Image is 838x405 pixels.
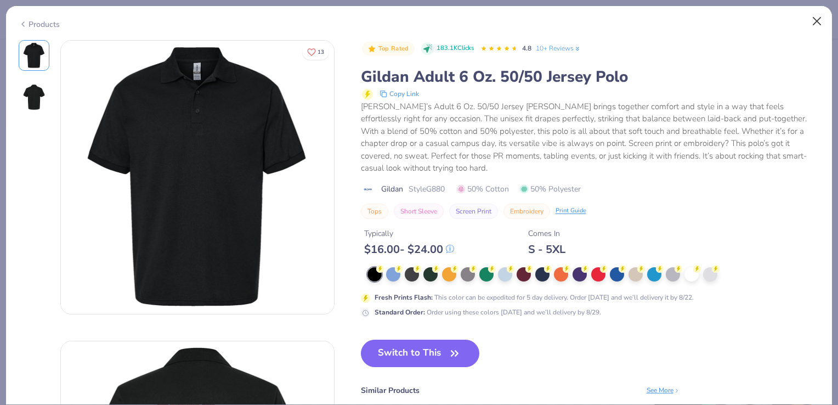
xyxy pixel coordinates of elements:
[528,243,565,256] div: S - 5XL
[318,49,324,55] span: 13
[361,100,820,175] div: [PERSON_NAME]’s Adult 6 Oz. 50/50 Jersey [PERSON_NAME] brings together comfort and style in a way...
[503,204,550,219] button: Embroidery
[409,183,445,195] span: Style G880
[362,42,415,56] button: Badge Button
[375,292,694,302] div: This color can be expedited for 5 day delivery. Order [DATE] and we’ll delivery it by 8/22.
[375,308,425,317] strong: Standard Order :
[647,385,680,395] div: See More
[807,11,828,32] button: Close
[361,185,376,194] img: brand logo
[302,44,329,60] button: Like
[556,206,586,216] div: Print Guide
[375,293,433,302] strong: Fresh Prints Flash :
[376,87,422,100] button: copy to clipboard
[364,243,454,256] div: $ 16.00 - $ 24.00
[536,43,581,53] a: 10+ Reviews
[378,46,409,52] span: Top Rated
[522,44,531,53] span: 4.8
[528,228,565,239] div: Comes In
[367,44,376,53] img: Top Rated sort
[449,204,498,219] button: Screen Print
[21,42,47,69] img: Front
[394,204,444,219] button: Short Sleeve
[361,340,480,367] button: Switch to This
[520,183,581,195] span: 50% Polyester
[361,204,388,219] button: Tops
[61,41,334,314] img: Front
[375,307,601,317] div: Order using these colors [DATE] and we’ll delivery by 8/29.
[457,183,509,195] span: 50% Cotton
[437,44,474,53] span: 183.1K Clicks
[361,66,820,87] div: Gildan Adult 6 Oz. 50/50 Jersey Polo
[480,40,518,58] div: 4.8 Stars
[364,228,454,239] div: Typically
[19,19,60,30] div: Products
[361,385,420,396] div: Similar Products
[381,183,403,195] span: Gildan
[21,84,47,110] img: Back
